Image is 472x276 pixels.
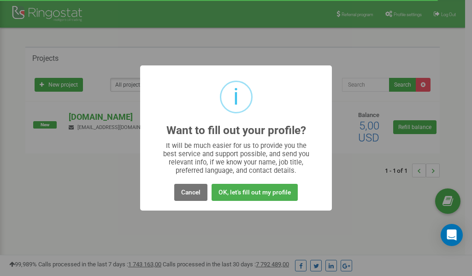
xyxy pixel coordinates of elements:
[159,141,314,175] div: It will be much easier for us to provide you the best service and support possible, and send you ...
[212,184,298,201] button: OK, let's fill out my profile
[174,184,207,201] button: Cancel
[441,224,463,246] div: Open Intercom Messenger
[233,82,239,112] div: i
[166,124,306,137] h2: Want to fill out your profile?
